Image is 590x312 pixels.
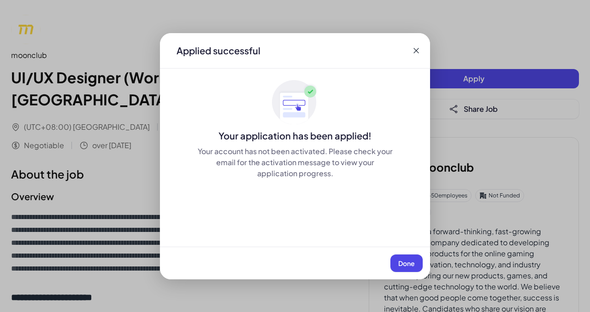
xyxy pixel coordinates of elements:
div: Applied successful [177,44,260,57]
div: Your account has not been activated. Please check your email for the activation message to view y... [197,146,393,179]
img: ApplyedMaskGroup3.svg [272,80,318,126]
button: Done [390,254,423,272]
span: Done [398,259,415,267]
div: Your application has been applied! [160,129,430,142]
